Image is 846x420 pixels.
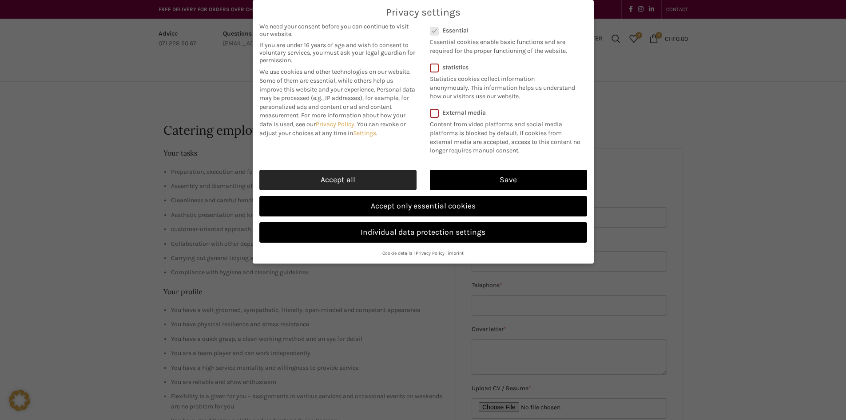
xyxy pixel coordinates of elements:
font: Privacy settings [386,6,461,18]
font: statistics [442,64,469,71]
font: Essential [442,27,469,34]
a: Save [430,170,587,190]
font: Content from video platforms and social media platforms is blocked by default. If cookies from ex... [430,120,580,154]
a: imprint [448,250,464,256]
a: Individual data protection settings [259,222,587,243]
font: We use cookies and other technologies on our website. Some of them are essential, while others he... [259,68,411,93]
font: If you are under 16 years of age and wish to consent to voluntary services, you must ask your leg... [259,41,415,64]
font: Accept all [321,175,355,184]
font: . [354,120,356,128]
a: Privacy Policy [316,120,354,128]
a: Accept all [259,170,417,190]
font: You can revoke or adjust your choices at any time in [259,120,406,137]
font: External media [442,109,486,116]
font: . [376,129,377,137]
font: We need your consent before you can continue to visit our website. [259,23,409,38]
a: Cookie details [382,250,413,256]
font: Save [500,175,517,184]
a: Accept only essential cookies [259,196,587,216]
font: Essential cookies enable basic functions and are required for the proper functioning of the website. [430,38,567,55]
font: more information about how your data is used, see our [259,112,405,128]
font: Statistics cookies collect information anonymously. This information helps us understand how our ... [430,75,575,100]
font: Individual data protection settings [361,228,485,236]
a: Privacy Policy [416,250,445,256]
font: Accept only essential cookies [371,201,476,210]
a: Settings [353,129,376,137]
